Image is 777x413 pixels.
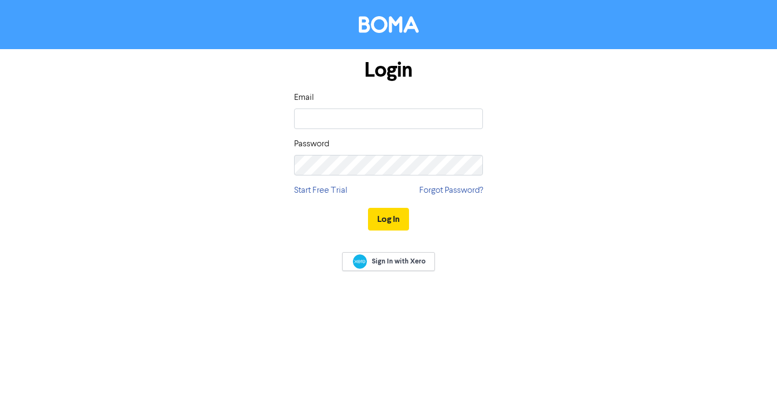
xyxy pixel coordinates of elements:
[294,91,314,104] label: Email
[368,208,409,231] button: Log In
[294,58,483,83] h1: Login
[372,256,426,266] span: Sign In with Xero
[353,254,367,269] img: Xero logo
[342,252,435,271] a: Sign In with Xero
[294,138,329,151] label: Password
[294,184,347,197] a: Start Free Trial
[359,16,419,33] img: BOMA Logo
[419,184,483,197] a: Forgot Password?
